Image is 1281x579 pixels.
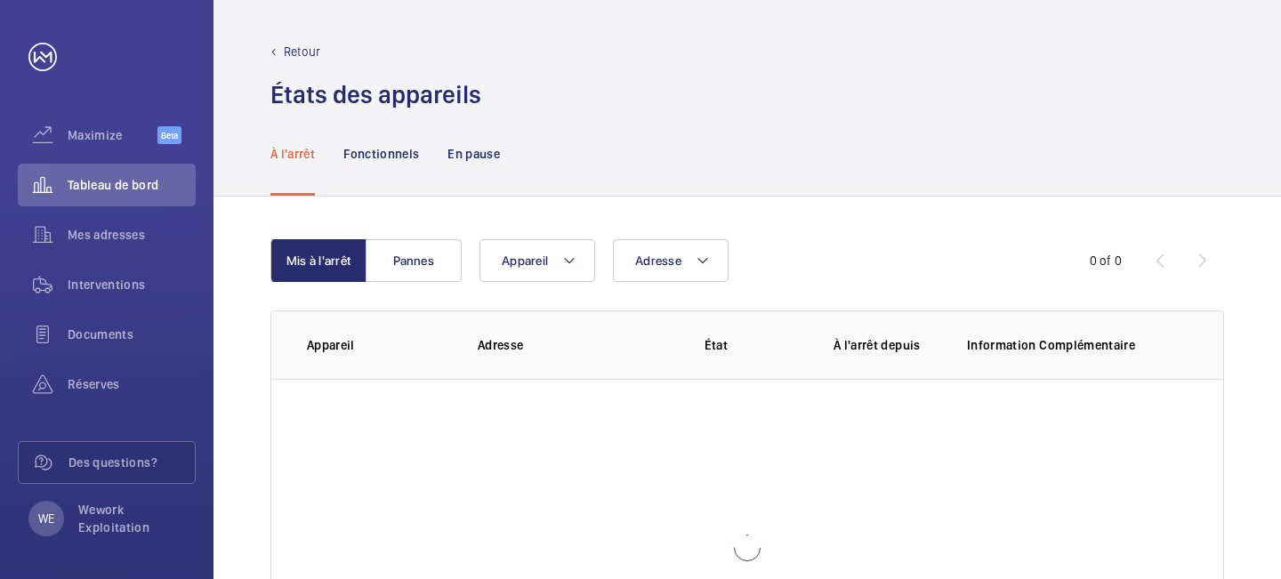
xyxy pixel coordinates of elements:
[640,336,793,354] p: État
[478,336,627,354] p: Adresse
[447,145,500,163] p: En pause
[38,510,54,527] p: WE
[68,226,196,244] span: Mes adresses
[284,43,320,60] p: Retour
[366,239,462,282] button: Pannes
[343,145,419,163] p: Fonctionnels
[967,336,1188,354] p: Information Complémentaire
[78,501,185,536] p: Wework Exploitation
[613,239,729,282] button: Adresse
[1090,252,1122,269] div: 0 of 0
[270,239,367,282] button: Mis à l'arrêt
[68,326,196,343] span: Documents
[307,336,449,354] p: Appareil
[834,336,939,354] p: À l'arrêt depuis
[502,253,548,268] span: Appareil
[270,145,315,163] p: À l'arrêt
[479,239,595,282] button: Appareil
[635,253,681,268] span: Adresse
[68,375,196,393] span: Réserves
[68,126,157,144] span: Maximize
[157,126,181,144] span: Beta
[68,176,196,194] span: Tableau de bord
[68,454,195,471] span: Des questions?
[68,276,196,294] span: Interventions
[270,78,481,111] h1: États des appareils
